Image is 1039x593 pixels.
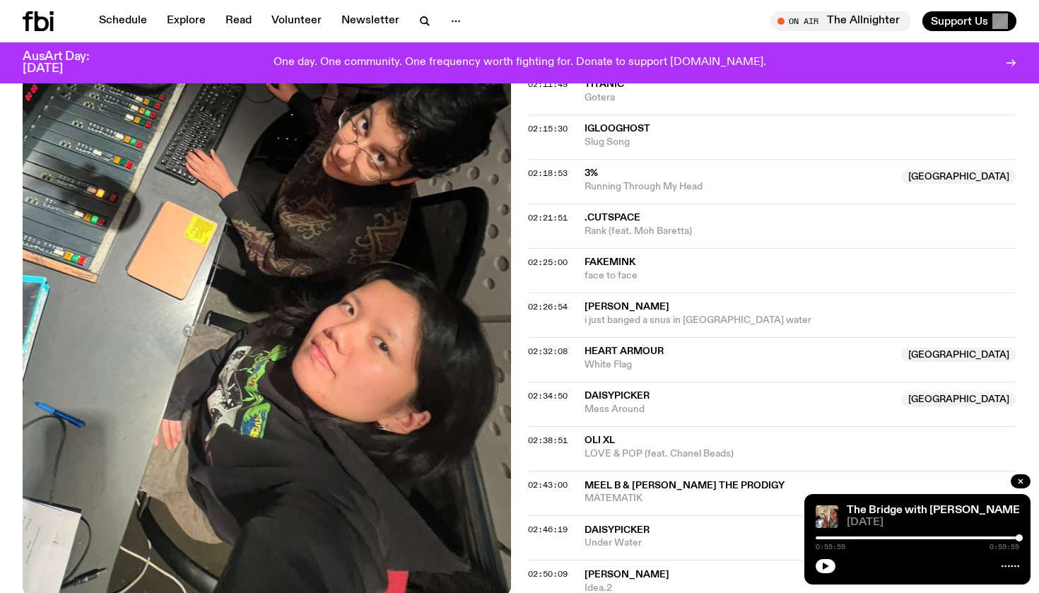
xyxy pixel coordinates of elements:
button: 02:50:09 [528,570,568,578]
span: 02:32:08 [528,346,568,357]
a: Explore [158,11,214,31]
span: Heart Armour [585,346,664,356]
span: face to face [585,269,1016,283]
span: .cutspace [585,213,640,223]
span: Rank (feat. Moh Baretta) [585,225,1016,238]
span: White Flag [585,358,893,372]
span: [GEOGRAPHIC_DATA] [901,348,1016,362]
button: 02:38:51 [528,437,568,445]
a: Schedule [90,11,155,31]
button: 02:32:08 [528,348,568,356]
span: Daisypicker [585,391,650,401]
span: Mess Around [585,403,893,416]
span: 02:15:30 [528,123,568,134]
button: 02:26:54 [528,303,568,311]
h3: AusArt Day: [DATE] [23,51,113,75]
span: 02:21:51 [528,212,568,223]
span: 3% [585,168,598,178]
span: 0:59:59 [816,544,845,551]
span: Daisypicker [585,525,650,535]
span: 02:34:50 [528,390,568,401]
button: 02:11:49 [528,81,568,88]
span: 02:18:53 [528,168,568,179]
span: 02:25:00 [528,257,568,268]
span: 0:59:59 [990,544,1019,551]
button: 02:18:53 [528,170,568,177]
span: 02:11:49 [528,78,568,90]
span: LOVE & POP (feat. Chanel Beads) [585,447,1016,461]
span: [GEOGRAPHIC_DATA] [901,170,1016,184]
span: Titanic [585,79,624,89]
span: Slug Song [585,136,1016,149]
span: Meel B & [PERSON_NAME] The Prodigy [585,481,785,491]
span: MATEMATIK [585,492,1016,505]
a: Newsletter [333,11,408,31]
span: Iglooghost [585,124,650,134]
a: Read [217,11,260,31]
span: fakemink [585,257,635,267]
p: One day. One community. One frequency worth fighting for. Donate to support [DOMAIN_NAME]. [274,57,766,69]
span: 02:46:19 [528,524,568,535]
button: 02:34:50 [528,392,568,400]
button: On AirThe Allnighter [770,11,911,31]
button: 02:21:51 [528,214,568,222]
button: 02:46:19 [528,526,568,534]
span: i just banged a snus in [GEOGRAPHIC_DATA] water [585,314,1016,327]
a: The Bridge with [PERSON_NAME] [847,505,1023,516]
span: [PERSON_NAME] [585,570,669,580]
button: Support Us [922,11,1016,31]
span: 02:50:09 [528,568,568,580]
span: [GEOGRAPHIC_DATA] [901,392,1016,406]
span: [DATE] [847,517,1019,528]
span: 02:26:54 [528,301,568,312]
button: 02:25:00 [528,259,568,266]
span: 02:38:51 [528,435,568,446]
span: [PERSON_NAME] [585,302,669,312]
span: Gotera [585,91,1016,105]
span: Running Through My Head [585,180,893,194]
span: 02:43:00 [528,479,568,491]
span: Under Water [585,536,893,550]
button: 02:15:30 [528,125,568,133]
span: Oli XL [585,435,615,445]
span: Support Us [931,15,988,28]
a: Volunteer [263,11,330,31]
button: 02:43:00 [528,481,568,489]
